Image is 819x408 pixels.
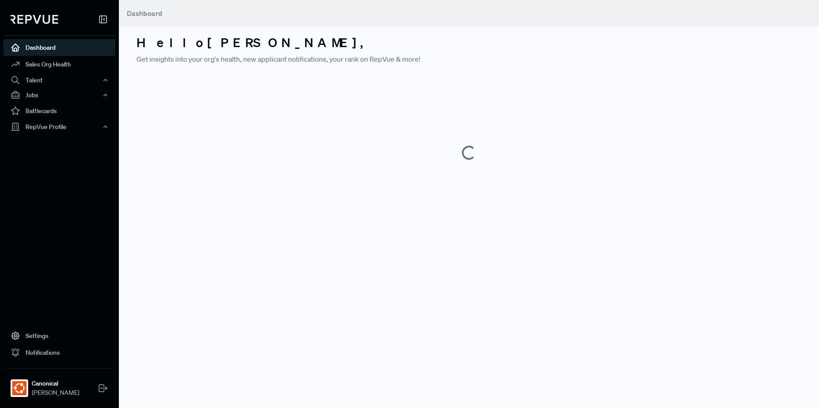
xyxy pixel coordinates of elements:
a: Sales Org Health [4,56,115,73]
p: Get insights into your org's health, new applicant notifications, your rank on RepVue & more! [136,54,801,64]
button: Talent [4,73,115,88]
a: CanonicalCanonical[PERSON_NAME] [4,368,115,401]
button: RepVue Profile [4,119,115,134]
h3: Hello [PERSON_NAME] , [136,35,801,50]
a: Dashboard [4,39,115,56]
img: Canonical [12,381,26,395]
span: Dashboard [127,9,162,18]
a: Settings [4,327,115,344]
span: [PERSON_NAME] [32,388,79,397]
img: RepVue [11,15,58,24]
button: Jobs [4,88,115,103]
a: Battlecards [4,103,115,119]
strong: Canonical [32,379,79,388]
a: Notifications [4,344,115,361]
